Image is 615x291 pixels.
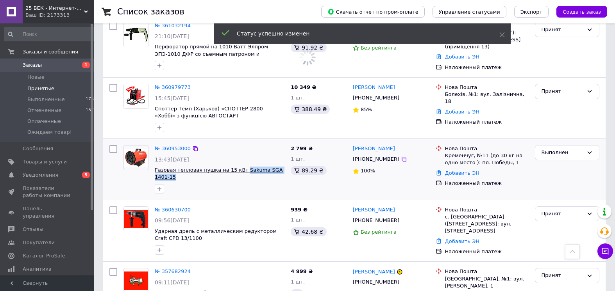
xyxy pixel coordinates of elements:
[445,238,479,244] a: Добавить ЭН
[353,279,399,285] span: [PHONE_NUMBER]
[439,9,500,15] span: Управление статусами
[520,9,542,15] span: Экспорт
[291,207,307,213] span: 939 ₴
[445,145,529,152] div: Нова Пошта
[445,248,529,255] div: Наложенный платеж
[542,87,583,96] div: Принят
[82,172,90,178] span: 5
[361,229,397,235] span: Без рейтинга
[123,22,148,47] a: Фото товару
[445,64,529,71] div: Наложенный платеж
[155,95,189,101] span: 15:45[DATE]
[542,271,583,280] div: Принят
[155,33,189,39] span: 21:10[DATE]
[445,152,529,166] div: Кременчуг, №11 (до 30 кг на одно место ): пл. Победы, 1
[353,145,395,153] a: [PERSON_NAME]
[361,106,372,112] span: 85%
[291,166,326,175] div: 89.29 ₴
[353,206,395,214] a: [PERSON_NAME]
[124,23,148,47] img: Фото товару
[361,45,397,51] span: Без рейтинга
[291,43,326,52] div: 91.92 ₴
[353,156,399,162] span: [PHONE_NUMBER]
[23,62,42,69] span: Заказы
[361,168,375,174] span: 100%
[445,268,529,275] div: Нова Пошта
[155,44,268,64] a: Перфоратор прямой на 1010 Ватт Элпром ЭПЭ-1010 ДФР со съемным патроном и комплектом зубил и [PERS...
[86,96,99,103] span: 17613
[27,85,54,92] span: Принятые
[445,275,529,289] div: [GEOGRAPHIC_DATA], №1: вул. [PERSON_NAME], 1
[23,226,43,233] span: Отзывы
[321,6,425,18] button: Скачать отчет по пром-оплате
[445,54,479,60] a: Добавить ЭН
[353,95,399,101] span: [PHONE_NUMBER]
[291,227,326,236] div: 42.68 ₴
[291,279,305,285] span: 1 шт.
[27,74,45,81] span: Новые
[23,239,55,246] span: Покупатели
[23,266,52,273] span: Аналитика
[23,145,53,152] span: Сообщения
[155,207,191,213] a: № 360630700
[237,30,480,37] div: Статус успешно изменен
[23,48,78,55] span: Заказы и сообщения
[25,5,84,12] span: 25 ВЕК - Интернет-Магазин: электрический, бензиновый, аккумуляторный инструмент и строительство.
[556,6,607,18] button: Создать заказ
[291,217,305,223] span: 1 шт.
[23,172,58,179] span: Уведомления
[4,27,100,41] input: Поиск
[27,118,61,125] span: Оплаченные
[445,170,479,176] a: Добавить ЭН
[27,129,72,136] span: Ожидаем товар!
[23,205,72,219] span: Панель управления
[563,9,601,15] span: Создать заказ
[291,145,313,151] span: 2 799 ₴
[155,156,189,163] span: 13:43[DATE]
[155,106,263,119] span: Споттер Темп (Харьков) «СПОТТЕР-2800 «Хоббі» з функцією АВТОСТАРТ
[542,149,583,157] div: Выполнен
[445,206,529,213] div: Нова Пошта
[445,109,479,115] a: Добавить ЭН
[86,107,99,114] span: 15769
[597,243,613,259] button: Чат с покупателем
[291,156,305,162] span: 1 шт.
[445,180,529,187] div: Наложенный платеж
[23,158,67,165] span: Товары и услуги
[445,84,529,91] div: Нова Пошта
[155,84,191,90] a: № 360979773
[291,268,313,274] span: 4 999 ₴
[124,271,148,290] img: Фото товару
[291,95,305,101] span: 1 шт.
[291,84,316,90] span: 10 349 ₴
[327,8,418,15] span: Скачать отчет по пром-оплате
[155,23,191,28] a: № 361032194
[155,279,189,286] span: 09:11[DATE]
[155,228,277,241] a: Ударная дрель с металлическим редуктором Craft CPD 13/1100
[353,217,399,223] span: [PHONE_NUMBER]
[123,84,148,109] a: Фото товару
[27,96,65,103] span: Выполненные
[123,145,148,170] a: Фото товару
[155,268,191,274] a: № 357682924
[117,7,184,16] h1: Список заказов
[23,252,65,259] span: Каталог ProSale
[25,12,94,19] div: Ваш ID: 2173313
[155,217,189,224] span: 09:56[DATE]
[542,210,583,218] div: Принят
[445,119,529,126] div: Наложенный платеж
[82,62,90,68] span: 1
[124,210,148,228] img: Фото товару
[353,84,395,91] a: [PERSON_NAME]
[445,213,529,235] div: с. [GEOGRAPHIC_DATA] ([STREET_ADDRESS]: вул. [STREET_ADDRESS]
[155,145,191,151] a: № 360953000
[155,167,283,180] a: Газовая тепловая пушка на 15 кВт Sakuma SGA 1401-15
[124,84,148,108] img: Фото товару
[433,6,506,18] button: Управление статусами
[514,6,549,18] button: Экспорт
[542,26,583,34] div: Принят
[123,206,148,231] a: Фото товару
